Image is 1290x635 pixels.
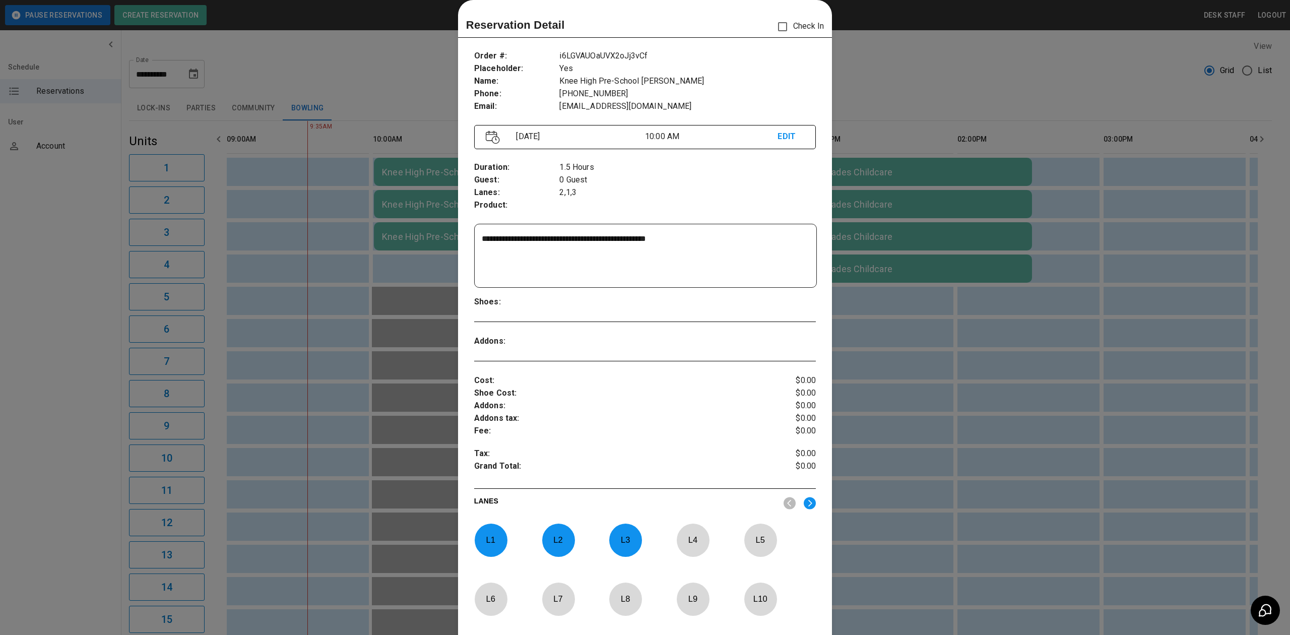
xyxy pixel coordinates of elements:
p: 10:00 AM [645,131,778,143]
p: L 7 [542,587,575,611]
p: Check In [772,16,824,37]
p: L 5 [744,528,777,552]
img: right.svg [804,497,816,510]
p: Grand Total : [474,460,759,475]
p: Shoes : [474,296,560,308]
p: [DATE] [512,131,644,143]
p: $0.00 [759,387,816,400]
p: EDIT [778,131,804,143]
p: 1.5 Hours [559,161,816,174]
p: Placeholder : [474,62,560,75]
p: Yes [559,62,816,75]
p: Shoe Cost : [474,387,759,400]
p: LANES [474,496,776,510]
p: L 8 [609,587,642,611]
p: $0.00 [759,412,816,425]
p: $0.00 [759,448,816,460]
p: [PHONE_NUMBER] [559,88,816,100]
img: Vector [486,131,500,144]
p: Order # : [474,50,560,62]
p: Product : [474,199,560,212]
p: L 9 [676,587,709,611]
p: L 6 [474,587,507,611]
img: nav_left.svg [784,497,796,510]
p: 2,1,3 [559,186,816,199]
p: L 2 [542,528,575,552]
p: Phone : [474,88,560,100]
p: L 1 [474,528,507,552]
p: Cost : [474,374,759,387]
p: Tax : [474,448,759,460]
p: Guest : [474,174,560,186]
p: i6LGVAUOaUVX2oJj3vCf [559,50,816,62]
p: Addons tax : [474,412,759,425]
p: 0 Guest [559,174,816,186]
p: $0.00 [759,460,816,475]
p: Reservation Detail [466,17,565,33]
p: L 10 [744,587,777,611]
p: Knee High Pre-School [PERSON_NAME] [559,75,816,88]
p: L 4 [676,528,709,552]
p: Lanes : [474,186,560,199]
p: Addons : [474,400,759,412]
p: $0.00 [759,400,816,412]
p: $0.00 [759,425,816,437]
p: Name : [474,75,560,88]
p: Email : [474,100,560,113]
p: L 3 [609,528,642,552]
p: Fee : [474,425,759,437]
p: [EMAIL_ADDRESS][DOMAIN_NAME] [559,100,816,113]
p: Duration : [474,161,560,174]
p: $0.00 [759,374,816,387]
p: Addons : [474,335,560,348]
